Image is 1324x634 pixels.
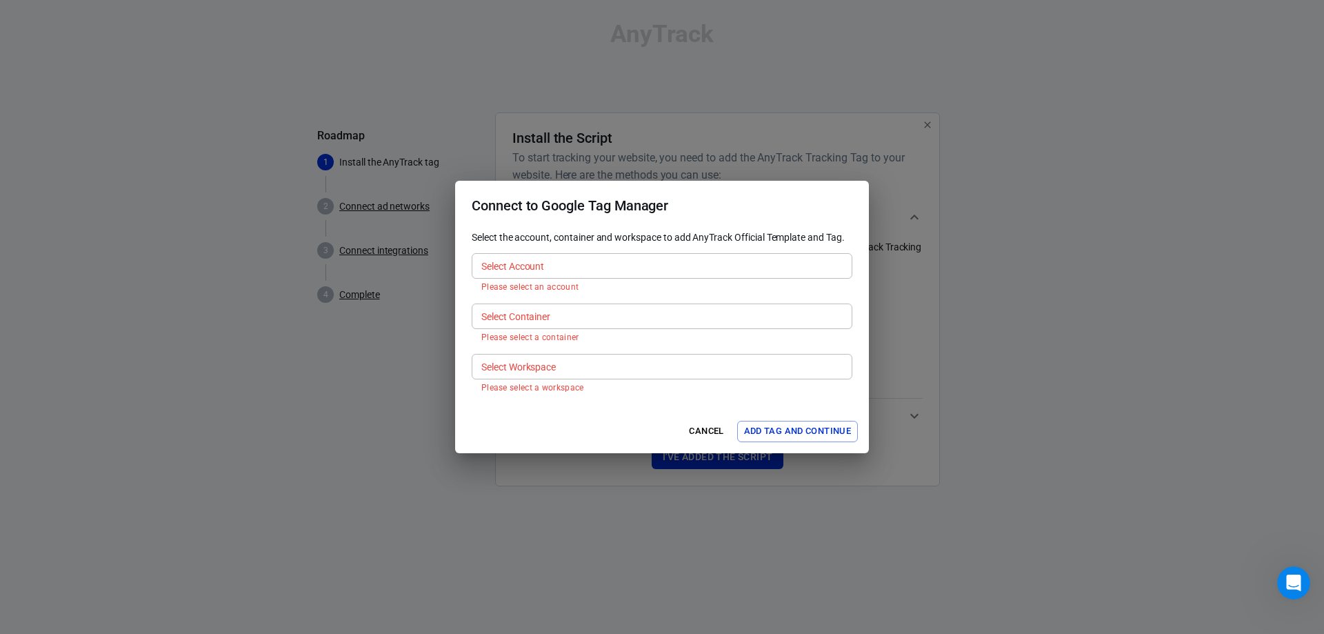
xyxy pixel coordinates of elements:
p: Please select an account [481,281,843,293]
h2: Connect to Google Tag Manager [455,181,869,230]
p: Please select a workspace [481,382,843,393]
p: Select the account, container and workspace to add AnyTrack Official Template and Tag. [472,230,852,245]
p: Please select a container [481,332,843,343]
button: Add Tag and Continue [737,421,858,442]
button: Cancel [685,421,729,442]
iframe: Intercom live chat [1277,566,1310,600]
input: Type to search [476,358,846,375]
input: Type to search [476,308,846,325]
input: Type to search [476,257,846,275]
